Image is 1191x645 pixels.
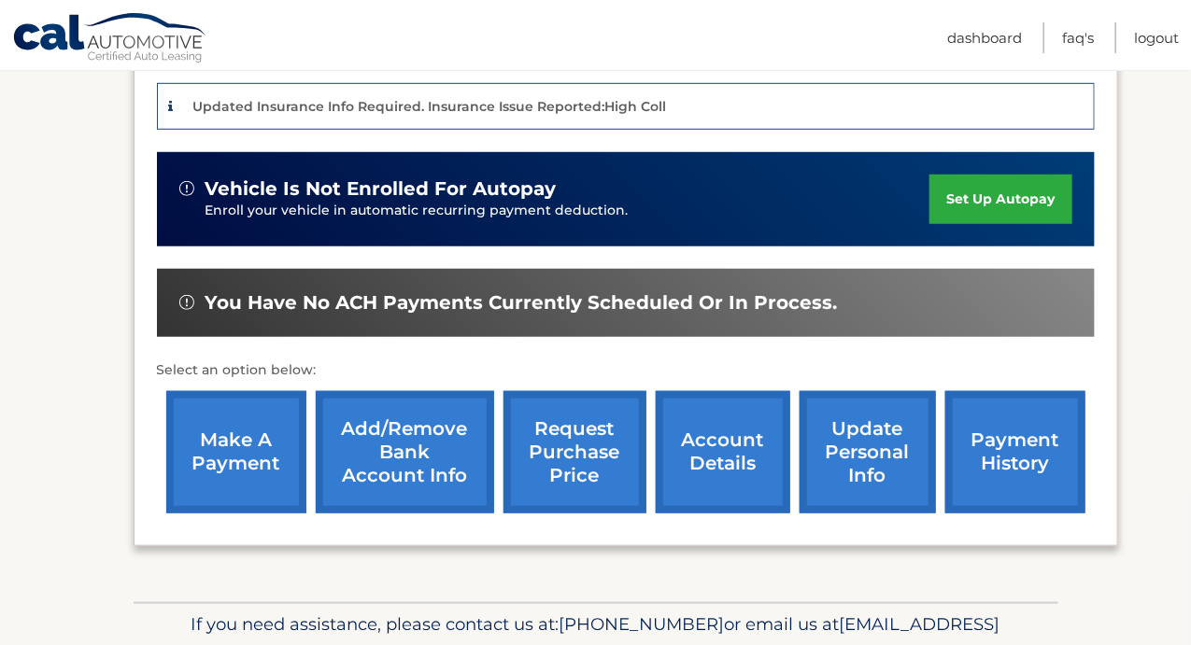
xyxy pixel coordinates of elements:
span: [PHONE_NUMBER] [560,613,725,635]
span: vehicle is not enrolled for autopay [206,177,557,201]
img: alert-white.svg [179,181,194,196]
p: Enroll your vehicle in automatic recurring payment deduction. [206,201,930,221]
a: payment history [945,391,1085,513]
img: alert-white.svg [179,295,194,310]
p: Select an option below: [157,359,1095,382]
a: Dashboard [947,22,1022,53]
a: request purchase price [503,391,646,513]
a: Cal Automotive [12,12,208,66]
span: You have no ACH payments currently scheduled or in process. [206,291,838,315]
a: Logout [1134,22,1179,53]
a: Add/Remove bank account info [316,391,494,513]
a: account details [656,391,790,513]
p: Updated Insurance Info Required. Insurance Issue Reported:High Coll [193,98,667,115]
a: set up autopay [929,175,1071,224]
a: FAQ's [1062,22,1094,53]
a: update personal info [800,391,936,513]
a: make a payment [166,391,306,513]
